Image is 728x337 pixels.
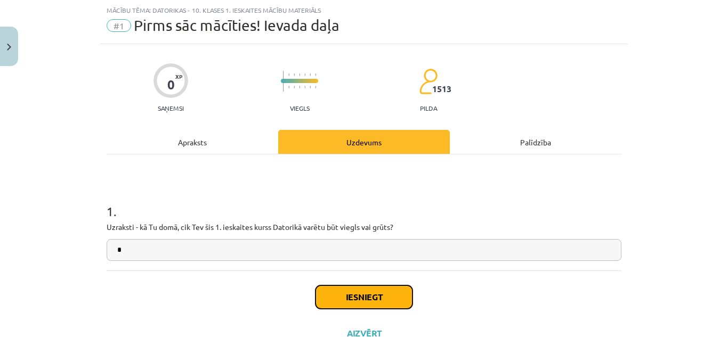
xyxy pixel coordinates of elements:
[107,185,621,218] h1: 1 .
[107,19,131,32] span: #1
[299,73,300,76] img: icon-short-line-57e1e144782c952c97e751825c79c345078a6d821885a25fce030b3d8c18986b.svg
[283,71,284,92] img: icon-long-line-d9ea69661e0d244f92f715978eff75569469978d946b2353a9bb055b3ed8787d.svg
[153,104,188,112] p: Saņemsi
[107,6,621,14] div: Mācību tēma: Datorikas - 10. klases 1. ieskaites mācību materiāls
[278,130,450,154] div: Uzdevums
[316,285,412,309] button: Iesniegt
[315,86,316,88] img: icon-short-line-57e1e144782c952c97e751825c79c345078a6d821885a25fce030b3d8c18986b.svg
[294,86,295,88] img: icon-short-line-57e1e144782c952c97e751825c79c345078a6d821885a25fce030b3d8c18986b.svg
[107,221,621,233] p: Uzraksti - kā Tu domā, cik Tev šis 1. ieskaites kurss Datorikā varētu būt viegls vai grūts?
[294,73,295,76] img: icon-short-line-57e1e144782c952c97e751825c79c345078a6d821885a25fce030b3d8c18986b.svg
[304,86,305,88] img: icon-short-line-57e1e144782c952c97e751825c79c345078a6d821885a25fce030b3d8c18986b.svg
[304,73,305,76] img: icon-short-line-57e1e144782c952c97e751825c79c345078a6d821885a25fce030b3d8c18986b.svg
[419,68,438,95] img: students-c634bb4e5e11cddfef0936a35e636f08e4e9abd3cc4e673bd6f9a4125e45ecb1.svg
[450,130,621,154] div: Palīdzība
[420,104,437,112] p: pilda
[315,73,316,76] img: icon-short-line-57e1e144782c952c97e751825c79c345078a6d821885a25fce030b3d8c18986b.svg
[288,73,289,76] img: icon-short-line-57e1e144782c952c97e751825c79c345078a6d821885a25fce030b3d8c18986b.svg
[175,73,182,79] span: XP
[167,77,175,92] div: 0
[107,130,278,154] div: Apraksts
[310,86,311,88] img: icon-short-line-57e1e144782c952c97e751825c79c345078a6d821885a25fce030b3d8c18986b.svg
[310,73,311,76] img: icon-short-line-57e1e144782c952c97e751825c79c345078a6d821885a25fce030b3d8c18986b.svg
[432,84,451,94] span: 1513
[134,17,339,34] span: Pirms sāc mācīties! Ievada daļa
[288,86,289,88] img: icon-short-line-57e1e144782c952c97e751825c79c345078a6d821885a25fce030b3d8c18986b.svg
[290,104,310,112] p: Viegls
[299,86,300,88] img: icon-short-line-57e1e144782c952c97e751825c79c345078a6d821885a25fce030b3d8c18986b.svg
[7,44,11,51] img: icon-close-lesson-0947bae3869378f0d4975bcd49f059093ad1ed9edebbc8119c70593378902aed.svg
